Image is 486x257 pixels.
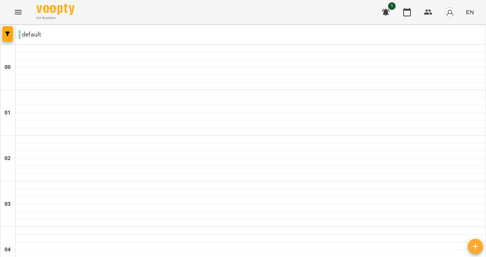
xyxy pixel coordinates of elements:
button: Menu [9,3,27,21]
h6: 01 [5,109,11,117]
img: avatar_s.png [445,7,455,17]
img: Voopty Logo [36,4,74,15]
h6: 02 [5,154,11,163]
span: 1 [388,2,396,10]
h6: 04 [5,246,11,254]
h6: 00 [5,63,11,71]
span: EN [466,8,474,16]
h6: 03 [5,200,11,208]
button: Add lesson [468,239,483,254]
button: EN [463,5,477,19]
span: For Business [36,16,74,21]
p: default [19,30,41,39]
